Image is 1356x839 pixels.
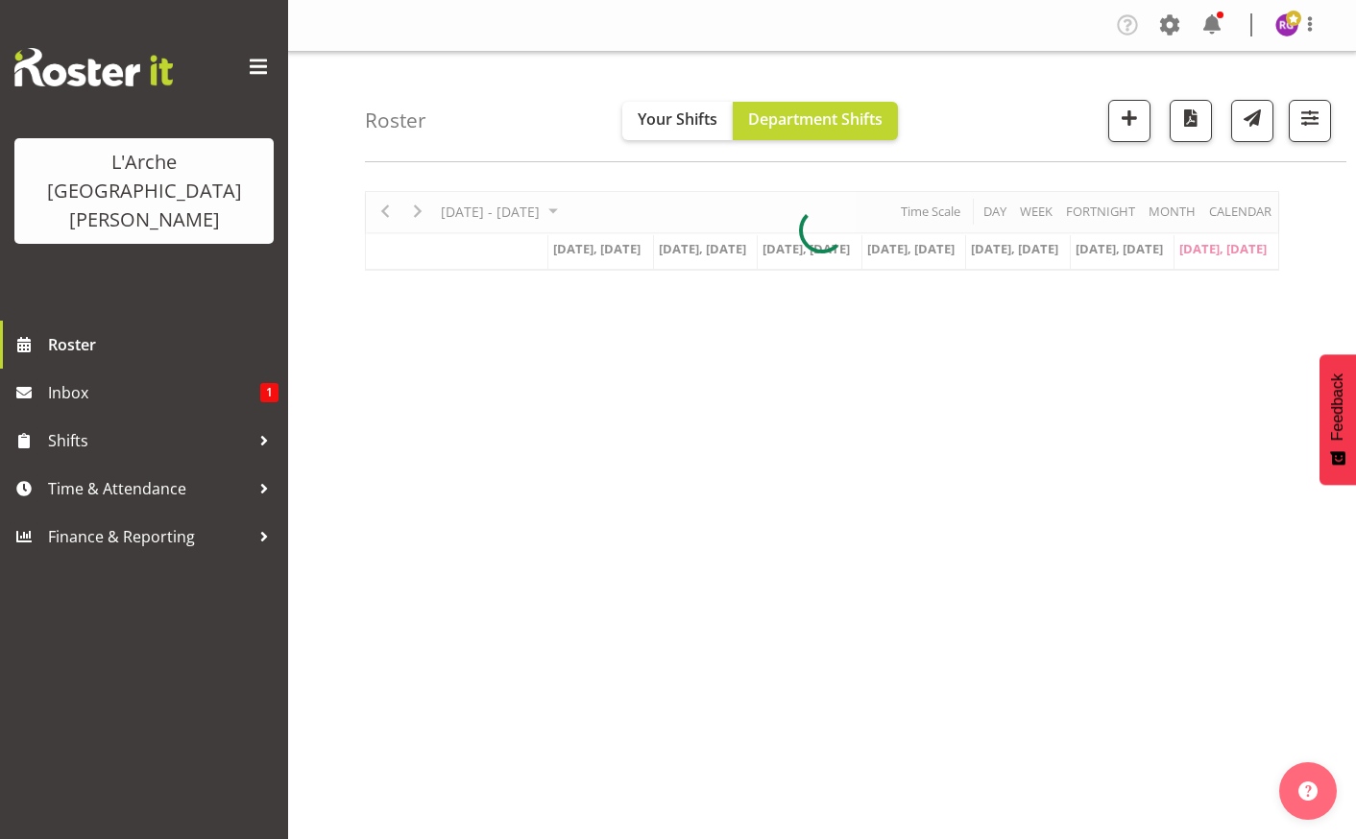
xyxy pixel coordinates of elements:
span: Time & Attendance [48,474,250,503]
button: Department Shifts [733,102,898,140]
button: Your Shifts [622,102,733,140]
img: Rosterit website logo [14,48,173,86]
span: Finance & Reporting [48,522,250,551]
button: Send a list of all shifts for the selected filtered period to all rostered employees. [1231,100,1273,142]
div: L'Arche [GEOGRAPHIC_DATA][PERSON_NAME] [34,148,254,234]
button: Add a new shift [1108,100,1150,142]
span: Department Shifts [748,108,883,130]
img: rob-goulton10285.jpg [1275,13,1298,36]
span: Inbox [48,378,260,407]
span: 1 [260,383,278,402]
span: Your Shifts [638,108,717,130]
button: Download a PDF of the roster according to the set date range. [1170,100,1212,142]
span: Feedback [1329,373,1346,441]
span: Roster [48,330,278,359]
button: Filter Shifts [1289,100,1331,142]
img: help-xxl-2.png [1298,781,1318,801]
button: Feedback - Show survey [1320,354,1356,485]
span: Shifts [48,426,250,455]
h4: Roster [365,109,426,132]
